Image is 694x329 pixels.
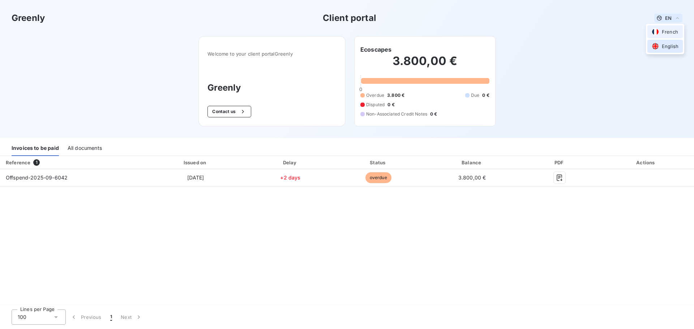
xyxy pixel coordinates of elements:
span: 0 € [430,111,437,117]
span: Disputed [366,101,385,108]
span: 0 € [482,92,489,99]
span: French [662,29,678,35]
h3: Greenly [207,81,337,94]
div: Balance [425,159,519,166]
span: 3.800 € [387,92,404,99]
div: PDF [522,159,597,166]
span: Due [471,92,479,99]
span: Offspend-2025-09-6042 [6,174,68,181]
span: 0 [359,86,362,92]
h2: 3.800,00 € [360,54,489,75]
span: 1 [33,159,40,166]
span: +2 days [280,174,300,181]
div: All documents [68,141,102,156]
button: Next [116,309,147,325]
div: Actions [600,159,693,166]
h6: Ecoscapes [360,45,391,54]
span: 0 € [387,101,394,108]
div: Issued on [145,159,246,166]
span: 3.800,00 € [458,174,486,181]
button: 1 [106,309,116,325]
h3: Client portal [323,12,376,25]
button: Contact us [207,106,251,117]
span: overdue [365,172,391,183]
span: 100 [18,313,26,321]
h3: Greenly [12,12,45,25]
span: 1 [110,313,112,321]
span: [DATE] [187,174,204,181]
div: Invoices to be paid [12,141,59,156]
button: Previous [66,309,106,325]
div: Reference [6,160,30,165]
span: EN [665,15,672,21]
span: Welcome to your client portal Greenly [207,51,337,57]
span: Non-Associated Credit Notes [366,111,427,117]
span: Overdue [366,92,384,99]
div: Delay [249,159,332,166]
span: English [662,43,678,50]
div: Status [335,159,422,166]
